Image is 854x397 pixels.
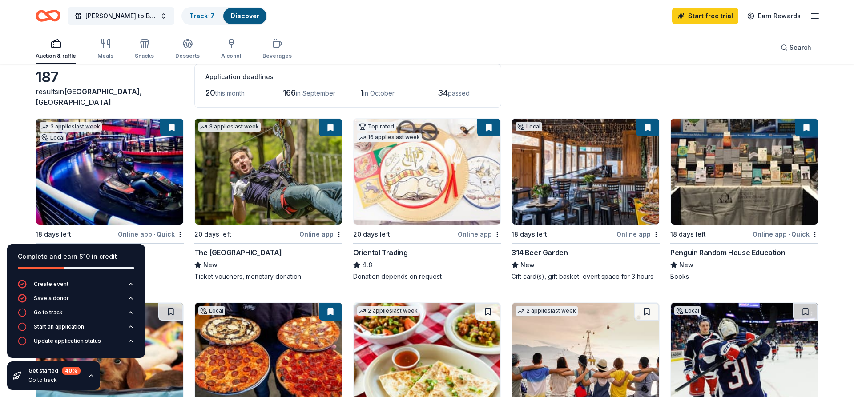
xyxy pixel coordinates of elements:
[175,52,200,60] div: Desserts
[362,260,372,270] span: 4.8
[773,39,818,56] button: Search
[62,367,81,375] div: 40 %
[36,87,142,107] span: in
[36,5,60,26] a: Home
[353,247,408,258] div: Oriental Trading
[512,247,568,258] div: 314 Beer Garden
[198,306,225,315] div: Local
[118,229,184,240] div: Online app Quick
[221,52,241,60] div: Alcohol
[679,260,693,270] span: New
[36,68,184,86] div: 187
[353,229,390,240] div: 20 days left
[790,42,811,53] span: Search
[36,118,184,281] a: Image for RPM Raceway3 applieslast weekLocal18 days leftOnline app•QuickRPM RacewayNew2 free races
[742,8,806,24] a: Earn Rewards
[357,122,396,131] div: Top rated
[181,7,267,25] button: Track· 7Discover
[85,11,157,21] span: [PERSON_NAME] to Benefit Chief [PERSON_NAME]
[194,272,342,281] div: Ticket vouchers, monetary donation
[753,229,818,240] div: Online app Quick
[36,87,142,107] span: [GEOGRAPHIC_DATA], [GEOGRAPHIC_DATA]
[28,367,81,375] div: Get started
[36,119,183,225] img: Image for RPM Raceway
[175,35,200,64] button: Desserts
[520,260,535,270] span: New
[97,35,113,64] button: Meals
[354,119,501,225] img: Image for Oriental Trading
[68,7,174,25] button: [PERSON_NAME] to Benefit Chief [PERSON_NAME]
[36,52,76,60] div: Auction & raffle
[34,281,68,288] div: Create event
[262,52,292,60] div: Beverages
[221,35,241,64] button: Alcohol
[203,260,218,270] span: New
[674,306,701,315] div: Local
[189,12,214,20] a: Track· 7
[18,308,134,322] button: Go to track
[194,229,231,240] div: 20 days left
[616,229,660,240] div: Online app
[36,35,76,64] button: Auction & raffle
[153,231,155,238] span: •
[512,229,547,240] div: 18 days left
[34,309,63,316] div: Go to track
[34,295,69,302] div: Save a donor
[788,231,790,238] span: •
[205,72,490,82] div: Application deadlines
[671,119,818,225] img: Image for Penguin Random House Education
[512,272,660,281] div: Gift card(s), gift basket, event space for 3 hours
[198,122,261,132] div: 3 applies last week
[18,280,134,294] button: Create event
[299,229,342,240] div: Online app
[40,133,66,142] div: Local
[230,12,259,20] a: Discover
[262,35,292,64] button: Beverages
[97,52,113,60] div: Meals
[670,118,818,281] a: Image for Penguin Random House Education18 days leftOnline app•QuickPenguin Random House Educatio...
[135,35,154,64] button: Snacks
[40,122,102,132] div: 3 applies last week
[458,229,501,240] div: Online app
[353,272,501,281] div: Donation depends on request
[194,118,342,281] a: Image for The Adventure Park3 applieslast week20 days leftOnline appThe [GEOGRAPHIC_DATA]NewTicke...
[18,251,134,262] div: Complete and earn $10 in credit
[18,294,134,308] button: Save a donor
[296,89,335,97] span: in September
[215,89,245,97] span: this month
[357,133,422,142] div: 16 applies last week
[516,122,542,131] div: Local
[363,89,395,97] span: in October
[34,337,101,345] div: Update application status
[670,247,785,258] div: Penguin Random House Education
[36,86,184,108] div: results
[34,323,84,330] div: Start an application
[205,88,215,97] span: 20
[194,247,282,258] div: The [GEOGRAPHIC_DATA]
[512,118,660,281] a: Image for 314 Beer GardenLocal18 days leftOnline app314 Beer GardenNewGift card(s), gift basket, ...
[353,118,501,281] a: Image for Oriental TradingTop rated16 applieslast week20 days leftOnline appOriental Trading4.8Do...
[512,119,659,225] img: Image for 314 Beer Garden
[18,337,134,351] button: Update application status
[283,88,296,97] span: 166
[18,322,134,337] button: Start an application
[360,88,363,97] span: 1
[516,306,578,316] div: 2 applies last week
[357,306,419,316] div: 2 applies last week
[448,89,470,97] span: passed
[670,229,706,240] div: 18 days left
[672,8,738,24] a: Start free trial
[438,88,448,97] span: 34
[28,377,81,384] div: Go to track
[670,272,818,281] div: Books
[135,52,154,60] div: Snacks
[195,119,342,225] img: Image for The Adventure Park
[36,229,71,240] div: 18 days left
